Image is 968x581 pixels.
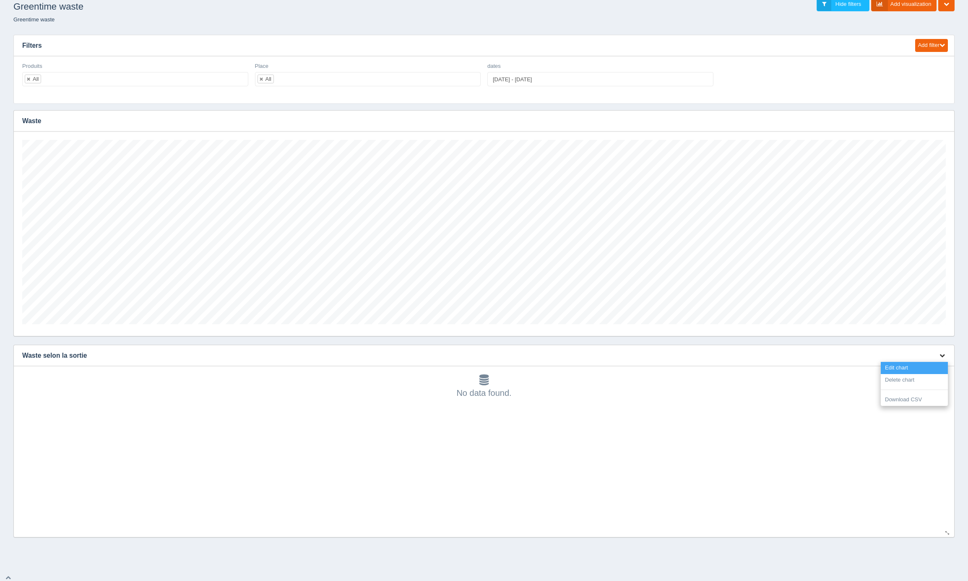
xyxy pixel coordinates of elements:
h3: Waste [14,111,942,132]
button: Add filter [915,39,948,52]
label: Place [255,62,269,70]
a: Download CSV [881,394,948,406]
a: Edit chart [881,362,948,374]
h3: Filters [14,35,907,56]
li: Greentime waste [13,16,55,24]
div: All [33,76,39,82]
label: dates [487,62,501,70]
div: No data found. [22,374,946,399]
h3: Waste selon la sortie [14,345,929,366]
div: All [265,76,271,82]
span: Hide filters [835,1,861,7]
a: Delete chart [881,374,948,386]
label: Produits [22,62,42,70]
